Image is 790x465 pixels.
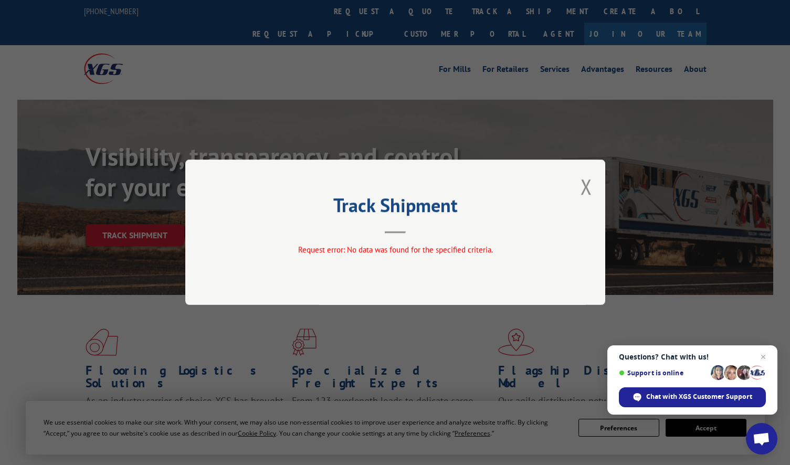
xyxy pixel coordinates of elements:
div: Chat with XGS Customer Support [619,387,766,407]
span: Support is online [619,369,707,377]
div: Open chat [746,423,777,455]
h2: Track Shipment [238,198,553,218]
span: Close chat [757,351,770,363]
span: Request error: No data was found for the specified criteria. [298,245,492,255]
span: Chat with XGS Customer Support [646,392,752,401]
span: Questions? Chat with us! [619,353,766,361]
button: Close modal [581,173,592,200]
